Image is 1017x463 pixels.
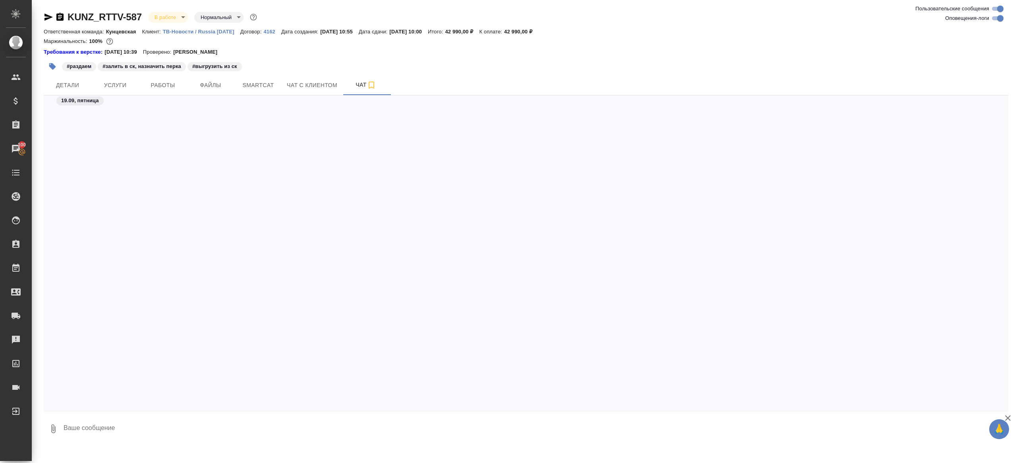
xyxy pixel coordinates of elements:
[67,62,91,70] p: #раздаем
[48,80,87,90] span: Детали
[287,80,337,90] span: Чат с клиентом
[61,97,99,105] p: 19.09, пятница
[239,80,277,90] span: Smartcat
[2,139,30,159] a: 100
[163,29,240,35] p: ТВ-Новости / Russia [DATE]
[428,29,445,35] p: Итого:
[320,29,359,35] p: [DATE] 10:55
[96,80,134,90] span: Услуги
[389,29,428,35] p: [DATE] 10:00
[263,29,281,35] p: 4162
[44,12,53,22] button: Скопировать ссылку для ЯМессенджера
[248,12,259,22] button: Доп статусы указывают на важность/срочность заказа
[915,5,989,13] span: Пользовательские сообщения
[445,29,479,35] p: 42 990,00 ₽
[68,12,142,22] a: KUNZ_RTTV-587
[142,29,163,35] p: Клиент:
[263,28,281,35] a: 4162
[989,419,1009,439] button: 🙏
[44,58,61,75] button: Добавить тэг
[61,62,97,69] span: раздаем
[106,29,142,35] p: Кунцевская
[148,12,188,23] div: В работе
[240,29,264,35] p: Договор:
[347,80,385,90] span: Чат
[152,14,178,21] button: В работе
[44,38,89,44] p: Маржинальность:
[194,12,244,23] div: В работе
[359,29,389,35] p: Дата сдачи:
[479,29,504,35] p: К оплате:
[13,141,31,149] span: 100
[173,48,223,56] p: [PERSON_NAME]
[104,48,143,56] p: [DATE] 10:39
[281,29,320,35] p: Дата создания:
[104,36,115,47] button: 0.00 RUB;
[945,14,989,22] span: Оповещения-логи
[102,62,181,70] p: #залить в ск, назначить перка
[44,48,104,56] div: Нажми, чтобы открыть папку с инструкцией
[367,80,376,90] svg: Подписаться
[143,48,174,56] p: Проверено:
[992,421,1006,438] span: 🙏
[504,29,538,35] p: 42 990,00 ₽
[191,80,230,90] span: Файлы
[163,28,240,35] a: ТВ-Новости / Russia [DATE]
[55,12,65,22] button: Скопировать ссылку
[89,38,104,44] p: 100%
[144,80,182,90] span: Работы
[192,62,237,70] p: #выгрузить из ск
[44,29,106,35] p: Ответственная команда:
[198,14,234,21] button: Нормальный
[44,48,104,56] a: Требования к верстке:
